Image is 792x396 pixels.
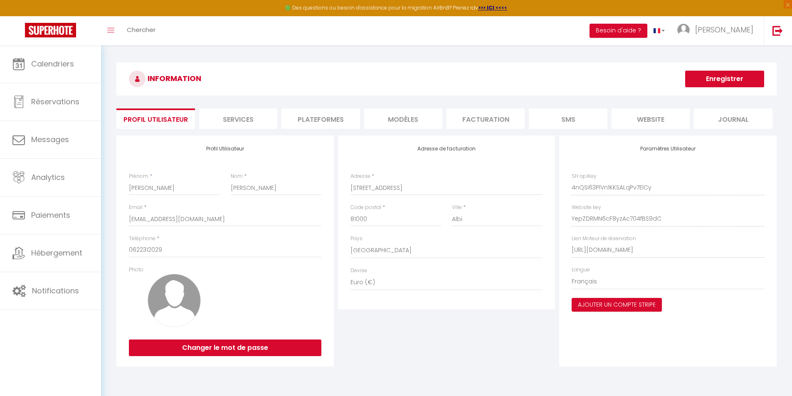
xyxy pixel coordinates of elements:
[572,172,597,180] label: SH apiKey
[590,24,647,38] button: Besoin d'aide ?
[350,235,363,243] label: Pays
[129,146,321,152] h4: Profil Utilisateur
[231,172,243,180] label: Nom
[129,339,321,356] button: Changer le mot de passe
[129,172,148,180] label: Prénom
[677,24,690,36] img: ...
[129,235,155,243] label: Téléphone
[572,235,636,243] label: Lien Moteur de réservation
[350,204,381,212] label: Code postal
[116,108,195,129] li: Profil Utilisateur
[478,4,507,11] a: >>> ICI <<<<
[572,146,764,152] h4: Paramètres Utilisateur
[529,108,607,129] li: SMS
[350,267,367,275] label: Devise
[281,108,360,129] li: Plateformes
[129,266,143,274] label: Photo
[685,71,764,87] button: Enregistrer
[31,134,69,145] span: Messages
[32,285,79,296] span: Notifications
[671,16,764,45] a: ... [PERSON_NAME]
[31,96,79,107] span: Réservations
[612,108,690,129] li: website
[148,274,201,327] img: avatar.png
[364,108,442,129] li: MODÈLES
[350,146,543,152] h4: Adresse de facturation
[129,204,143,212] label: Email
[199,108,277,129] li: Services
[31,248,82,258] span: Hébergement
[31,59,74,69] span: Calendriers
[116,62,777,96] h3: INFORMATION
[772,25,783,36] img: logout
[572,298,662,312] button: Ajouter un compte Stripe
[447,108,525,129] li: Facturation
[695,25,753,35] span: [PERSON_NAME]
[694,108,772,129] li: Journal
[31,210,70,220] span: Paiements
[452,204,462,212] label: Ville
[572,266,590,274] label: Langue
[25,23,76,37] img: Super Booking
[572,204,601,212] label: Website key
[350,172,370,180] label: Adresse
[121,16,162,45] a: Chercher
[127,25,155,34] span: Chercher
[31,172,65,182] span: Analytics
